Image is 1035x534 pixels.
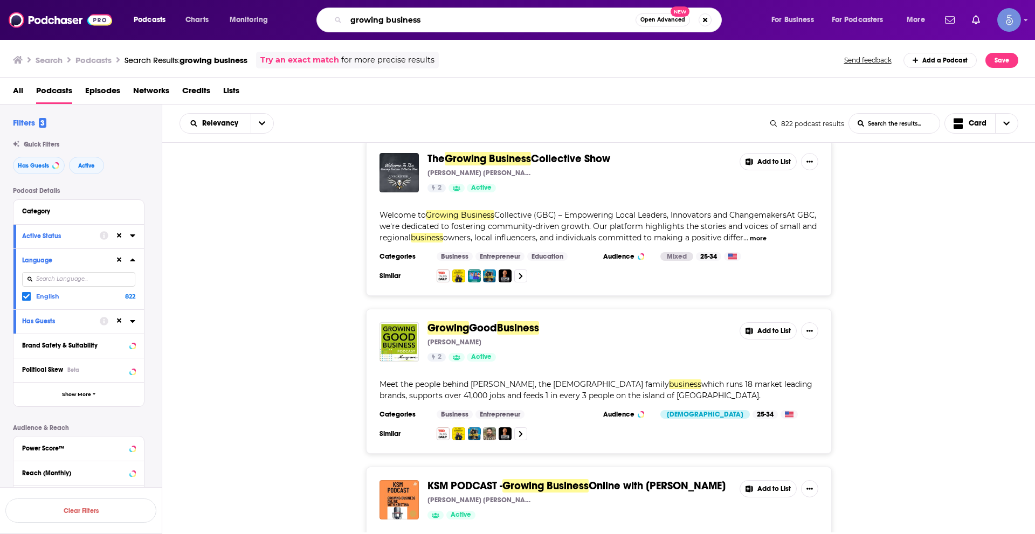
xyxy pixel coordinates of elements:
div: 25-34 [753,410,778,419]
a: Add a Podcast [903,53,977,68]
span: Welcome to [379,210,426,220]
button: Political SkewBeta [22,363,135,376]
div: Search Results: [125,55,247,65]
span: Meet the people behind [PERSON_NAME], the [DEMOGRAPHIC_DATA] family [379,379,669,389]
span: Good [469,321,497,335]
span: Business [497,321,539,335]
span: Episodes [85,82,120,104]
a: Try an exact match [260,54,339,66]
div: 822 podcast results [770,120,844,128]
span: Logged in as Spiral5-G1 [997,8,1021,32]
a: Active [467,353,496,362]
img: Podchaser - Follow, Share and Rate Podcasts [9,10,112,30]
div: Power Score™ [22,445,126,452]
button: Has Guests [13,157,65,174]
button: Add to List [740,322,797,339]
span: ... [743,233,748,242]
img: The Diary Of A CEO with Steven Bartlett [499,427,512,440]
div: Category [22,207,128,215]
div: 25-34 [696,252,721,261]
div: Mixed [660,252,693,261]
button: open menu [222,11,282,29]
span: growing business [180,55,247,65]
button: Language [22,253,115,267]
h3: Similar [379,272,428,280]
a: Networks [133,82,169,104]
img: The Ramsey Show [468,427,481,440]
span: Growing Business [502,479,589,493]
a: TED Talks Daily [437,427,450,440]
span: Active [471,183,492,193]
button: more [750,234,767,243]
button: Show More Button [801,322,818,339]
img: Growing Good Business [379,322,419,362]
img: User Profile [997,8,1021,32]
a: TheGrowing BusinessCollective Show [427,153,610,165]
div: Active Status [22,232,93,240]
span: Relevancy [202,120,242,127]
button: Has Guests [22,314,100,328]
button: open menu [251,114,273,133]
p: [PERSON_NAME] [427,338,481,346]
a: Show notifications dropdown [941,11,959,29]
button: open menu [180,120,251,127]
img: The Diary Of A CEO with Steven Bartlett [499,269,512,282]
button: Reach (Monthly) [22,466,135,479]
button: open menu [764,11,827,29]
a: The Ramsey Show [483,269,496,282]
a: Active [446,511,475,519]
button: Choose View [944,113,1019,134]
span: Card [969,120,986,127]
div: Has Guests [22,317,93,325]
div: Brand Safety & Suitability [22,342,126,349]
span: for more precise results [341,54,434,66]
p: [PERSON_NAME] [PERSON_NAME] [427,169,535,177]
a: All [13,82,23,104]
button: Category [22,204,135,218]
img: The Growing Business Collective Show [379,153,419,192]
button: Power Score™ [22,441,135,454]
img: On Purpose with Jay Shetty [483,427,496,440]
span: Active [471,352,492,363]
a: Credits [182,82,210,104]
span: 3 [39,118,46,128]
span: Collective Show [531,152,610,165]
img: KSM PODCAST - Growing Business Online with Kristina [379,480,419,519]
img: All Ears English Podcast [452,427,465,440]
button: Active [69,157,104,174]
span: New [671,6,690,17]
div: Beta [67,366,79,373]
h3: Categories [379,252,428,261]
button: Show More Button [801,480,818,497]
img: 6 Minute English [468,269,481,282]
span: KSM PODCAST - [427,479,502,493]
p: Audience & Reach [13,424,144,432]
img: TED Talks Daily [437,269,450,282]
h3: Audience [603,252,652,261]
a: 2 [427,184,446,192]
span: Active [451,510,471,521]
button: Show More Button [801,153,818,170]
span: Charts [185,12,209,27]
button: Show More [13,382,144,406]
span: Quick Filters [24,141,59,148]
span: Collective (GBC) – Empowering Local Leaders, Innovators and ChangemakersAt GBC, we're dedicated t... [379,210,817,242]
button: open menu [126,11,180,29]
button: open menu [825,11,899,29]
span: Podcasts [36,82,72,104]
span: English [36,293,59,300]
input: Search Language... [22,272,135,287]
